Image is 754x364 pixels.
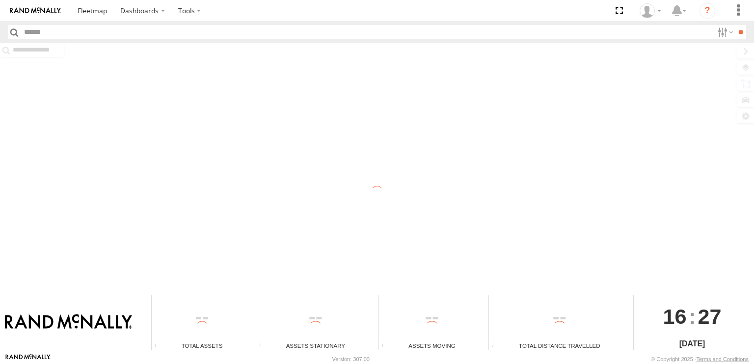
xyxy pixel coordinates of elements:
div: [DATE] [634,338,750,350]
div: Assets Moving [379,341,485,350]
i: ? [700,3,715,19]
div: Total distance travelled by all assets within specified date range and applied filters [489,342,504,350]
label: Search Filter Options [714,25,735,39]
div: © Copyright 2025 - [651,356,749,362]
span: 27 [698,295,722,338]
div: Valeo Dash [636,3,665,18]
img: Rand McNally [5,314,132,331]
div: Total Assets [152,341,252,350]
div: Version: 307.00 [332,356,370,362]
div: Assets Stationary [256,341,375,350]
div: Total Distance Travelled [489,341,630,350]
div: : [634,295,750,338]
div: Total number of assets current in transit. [379,342,394,350]
span: 16 [663,295,687,338]
div: Total number of Enabled Assets [152,342,166,350]
img: rand-logo.svg [10,7,61,14]
a: Terms and Conditions [697,356,749,362]
div: Total number of assets current stationary. [256,342,271,350]
a: Visit our Website [5,354,51,364]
